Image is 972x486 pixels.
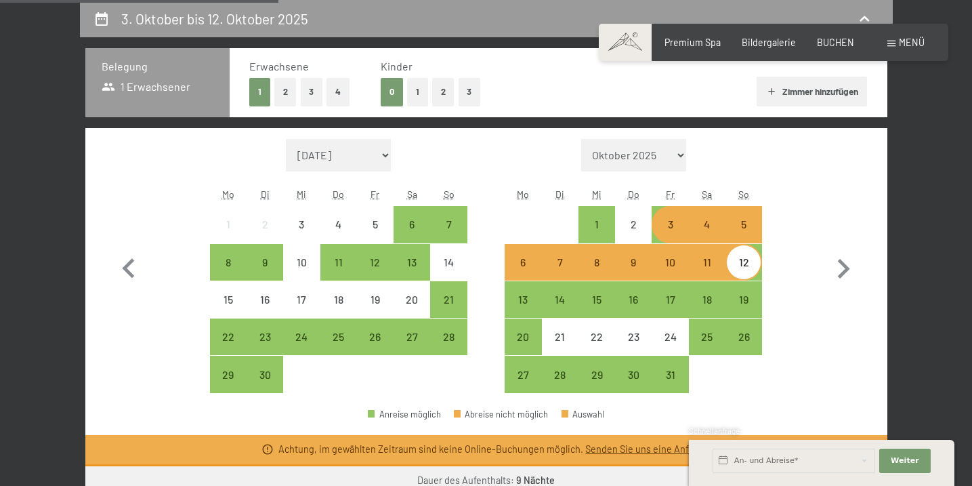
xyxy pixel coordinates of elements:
button: Zimmer hinzufügen [757,77,867,106]
div: 20 [506,331,540,365]
div: 17 [653,294,687,328]
div: Tue Sep 30 2025 [247,356,283,392]
div: Sun Sep 28 2025 [430,319,467,355]
div: 19 [727,294,761,328]
div: Anreise nicht möglich [210,206,247,243]
div: Anreise möglich [652,356,688,392]
div: 10 [284,257,318,291]
abbr: Dienstag [261,188,270,200]
button: 4 [326,78,350,106]
div: Anreise nicht möglich [247,206,283,243]
div: 29 [580,369,614,403]
div: Wed Oct 29 2025 [578,356,615,392]
abbr: Dienstag [555,188,564,200]
div: Wed Oct 22 2025 [578,319,615,355]
div: 25 [690,331,724,365]
div: 4 [322,219,356,253]
div: Anreise möglich [394,206,430,243]
div: 24 [284,331,318,365]
div: Anreise möglich [505,281,541,318]
span: 1 Erwachsener [102,79,191,94]
div: 5 [727,219,761,253]
div: Anreise möglich [357,319,394,355]
div: 1 [580,219,614,253]
div: 3 [653,219,687,253]
abbr: Samstag [407,188,417,200]
div: Anreise möglich [283,319,320,355]
div: Mon Sep 15 2025 [210,281,247,318]
div: Anreise möglich [210,244,247,281]
span: BUCHEN [817,37,854,48]
div: Anreise nicht möglich [430,244,467,281]
div: Anreise nicht möglich [357,206,394,243]
div: Anreise möglich [652,244,688,281]
div: Anreise nicht möglich [320,206,357,243]
div: Anreise nicht möglich [283,244,320,281]
div: 14 [543,294,577,328]
div: Anreise möglich [615,356,652,392]
div: 21 [431,294,465,328]
div: Anreise nicht möglich [357,281,394,318]
div: 30 [616,369,650,403]
div: Anreise möglich [578,206,615,243]
div: 20 [395,294,429,328]
div: Anreise möglich [652,206,688,243]
div: Sun Oct 26 2025 [725,319,762,355]
div: Anreise möglich [542,281,578,318]
a: Premium Spa [664,37,721,48]
div: Sat Sep 13 2025 [394,244,430,281]
div: 18 [322,294,356,328]
abbr: Samstag [702,188,712,200]
div: Anreise nicht möglich [689,206,725,243]
div: Anreise nicht möglich [320,281,357,318]
div: Anreise möglich [430,206,467,243]
div: Anreise möglich [615,281,652,318]
button: 0 [381,78,403,106]
div: Anreise nicht möglich [615,319,652,355]
div: Anreise möglich [725,281,762,318]
abbr: Donnerstag [333,188,344,200]
div: Sat Oct 04 2025 [689,206,725,243]
div: Sun Oct 19 2025 [725,281,762,318]
div: Wed Oct 01 2025 [578,206,615,243]
div: Wed Sep 10 2025 [283,244,320,281]
div: Fri Oct 03 2025 [652,206,688,243]
div: 24 [653,331,687,365]
div: 14 [431,257,465,291]
span: Menü [899,37,925,48]
div: 8 [211,257,245,291]
div: Anreise möglich [505,244,541,281]
div: Anreise nicht möglich [615,206,652,243]
abbr: Montag [222,188,234,200]
div: 7 [431,219,465,253]
div: Thu Sep 04 2025 [320,206,357,243]
div: Wed Sep 03 2025 [283,206,320,243]
div: Sat Sep 27 2025 [394,319,430,355]
div: 16 [616,294,650,328]
div: Achtung, im gewählten Zeitraum sind keine Online-Buchungen möglich. . [278,443,711,456]
div: 2 [616,219,650,253]
div: Anreise möglich [542,244,578,281]
div: 21 [543,331,577,365]
div: Anreise möglich [247,356,283,392]
h2: 3. Oktober bis 12. Oktober 2025 [121,10,308,27]
div: 13 [395,257,429,291]
div: Fri Sep 19 2025 [357,281,394,318]
div: Tue Oct 28 2025 [542,356,578,392]
abbr: Mittwoch [592,188,601,200]
div: Anreise möglich [652,281,688,318]
div: Thu Sep 11 2025 [320,244,357,281]
div: Auswahl [562,410,605,419]
button: 1 [249,78,270,106]
div: Mon Oct 20 2025 [505,319,541,355]
div: Wed Oct 15 2025 [578,281,615,318]
div: Fri Oct 31 2025 [652,356,688,392]
div: 26 [358,331,392,365]
a: Senden Sie uns eine Anfrage [585,443,708,455]
div: Anreise möglich [578,356,615,392]
button: Vorheriger Monat [109,139,148,394]
div: Anreise möglich [689,281,725,318]
div: Anreise möglich [394,244,430,281]
div: Tue Sep 16 2025 [247,281,283,318]
span: Erwachsene [249,60,309,73]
